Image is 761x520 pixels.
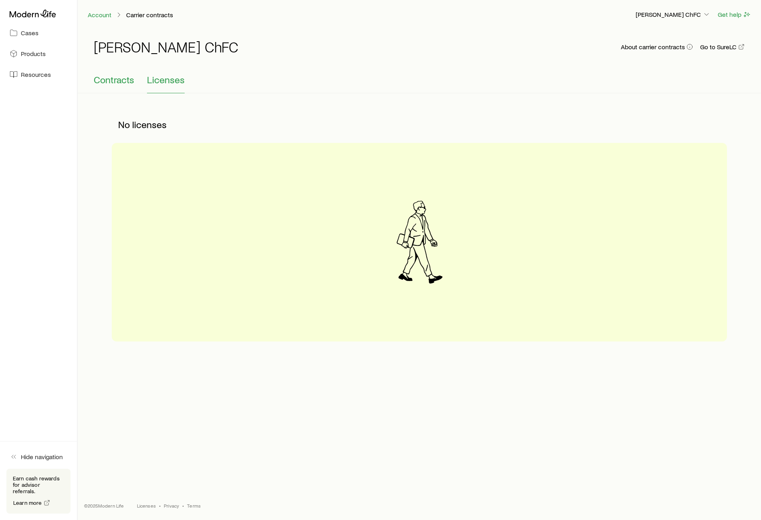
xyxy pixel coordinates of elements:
a: Licenses [137,502,156,509]
span: Learn more [13,500,42,506]
a: Go to SureLC [700,43,745,51]
a: Products [6,45,70,62]
p: [PERSON_NAME] ChFC [636,10,711,18]
a: Cases [6,24,70,42]
div: Earn cash rewards for advisor referrals.Learn more [6,469,70,514]
span: No [118,119,130,130]
span: Hide navigation [21,453,63,461]
button: Hide navigation [6,448,70,466]
span: • [182,502,184,509]
span: Products [21,50,46,58]
button: About carrier contracts [620,43,693,51]
span: Cases [21,29,38,37]
a: Resources [6,66,70,83]
div: Contracting sub-page tabs [94,74,745,93]
span: Contracts [94,74,134,85]
span: Licenses [147,74,185,85]
p: Carrier contracts [126,11,173,19]
p: © 2025 Modern Life [84,502,124,509]
span: • [159,502,161,509]
a: Terms [187,502,201,509]
a: Account [87,11,112,19]
span: Resources [21,70,51,78]
span: licenses [132,119,167,130]
h1: [PERSON_NAME] ChFC [94,39,238,55]
button: [PERSON_NAME] ChFC [635,10,711,20]
p: Earn cash rewards for advisor referrals. [13,475,64,494]
button: Get help [717,10,751,19]
a: Privacy [164,502,179,509]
